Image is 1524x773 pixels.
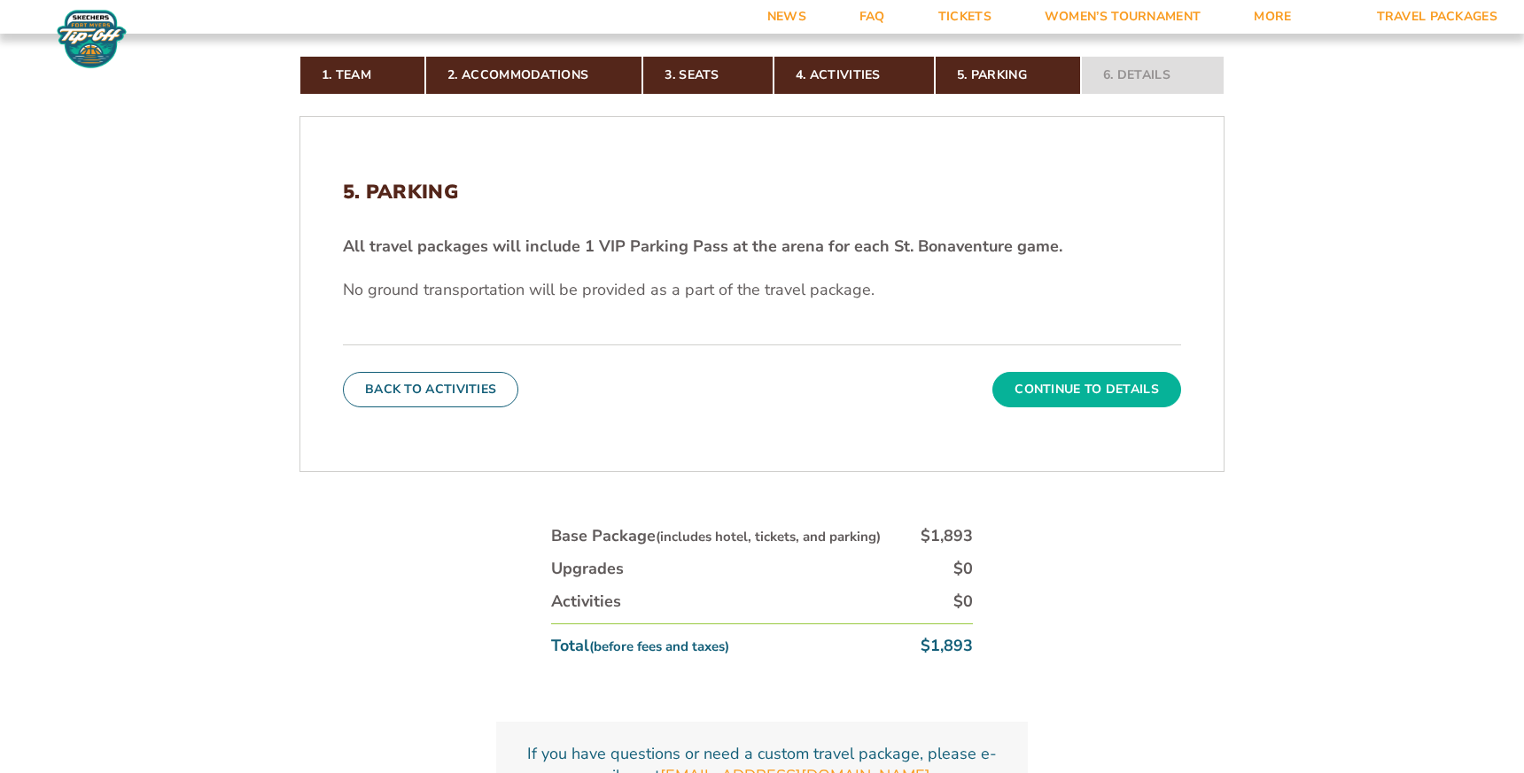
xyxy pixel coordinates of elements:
div: Total [551,635,729,657]
a: 4. Activities [774,56,935,95]
strong: All travel packages will include 1 VIP Parking Pass at the arena for each St. Bonaventure game. [343,236,1062,257]
div: $0 [953,558,973,580]
p: No ground transportation will be provided as a part of the travel package. [343,279,1181,301]
h2: 5. Parking [343,181,1181,204]
small: (includes hotel, tickets, and parking) [656,528,881,545]
a: 2. Accommodations [425,56,642,95]
div: Activities [551,591,621,613]
button: Back To Activities [343,372,518,407]
img: Fort Myers Tip-Off [53,9,130,69]
div: $0 [953,591,973,613]
div: $1,893 [921,635,973,657]
div: $1,893 [921,525,973,547]
div: Upgrades [551,558,624,580]
div: Base Package [551,525,881,547]
a: 1. Team [299,56,425,95]
a: 3. Seats [642,56,773,95]
small: (before fees and taxes) [589,638,729,655]
button: Continue To Details [992,372,1181,407]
